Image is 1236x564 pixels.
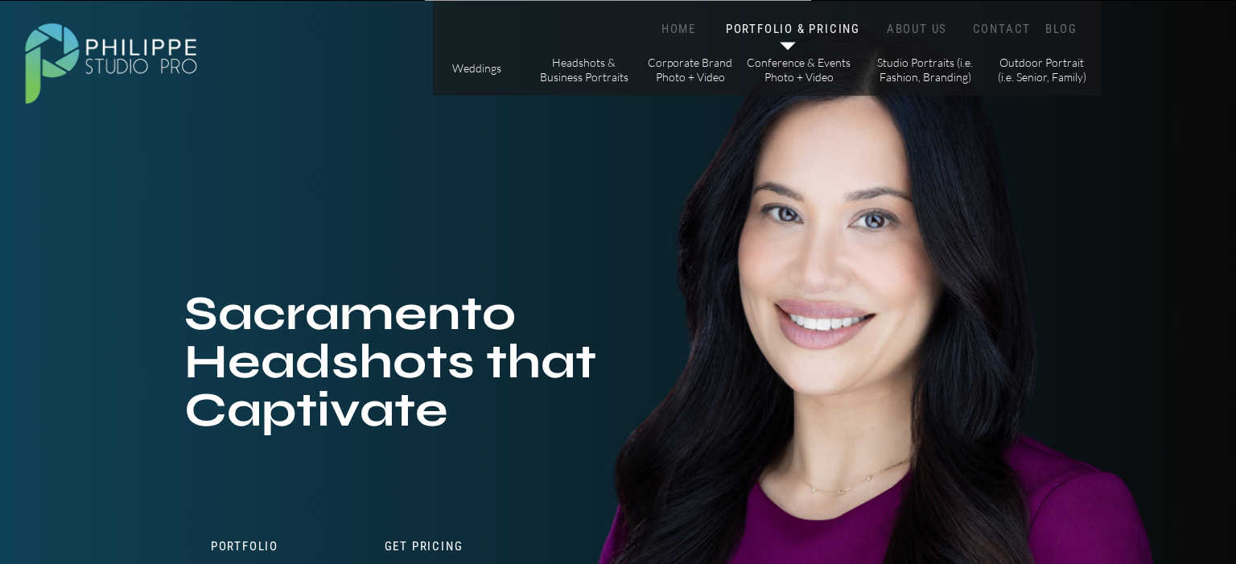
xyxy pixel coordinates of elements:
h1: Sacramento Headshots that Captivate [184,290,636,450]
a: BLOG [1041,22,1081,37]
a: Headshots & Business Portraits [538,56,629,84]
a: Weddings [448,61,505,78]
a: Get Pricing [379,539,468,558]
a: Corporate Brand Photo + Video [645,56,735,84]
a: ABOUT US [883,22,951,37]
a: HOME [645,22,713,37]
a: PORTFOLIO & PRICING [723,22,863,37]
a: Outdoor Portrait (i.e. Senior, Family) [996,56,1087,84]
a: Conference & Events Photo + Video [746,56,851,84]
a: CONTACT [969,22,1035,37]
a: Studio Portraits (i.e. Fashion, Branding) [871,56,979,84]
